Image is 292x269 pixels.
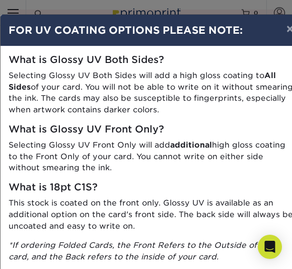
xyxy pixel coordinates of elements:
[170,140,212,150] strong: additional
[9,240,277,261] i: *If ordering Folded Cards, the Front Refers to the Outside of your card, and the Back refers to t...
[9,71,276,92] strong: All Sides
[258,235,282,259] div: Open Intercom Messenger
